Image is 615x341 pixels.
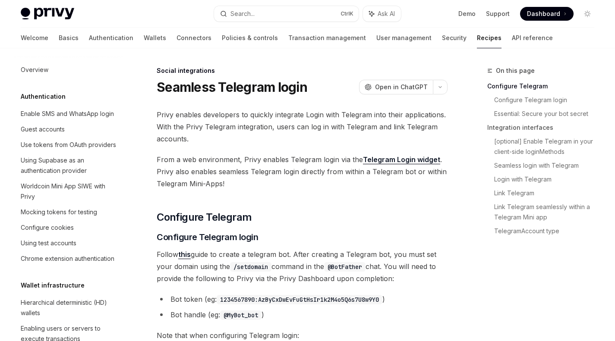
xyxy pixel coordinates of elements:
a: Configure Telegram login [494,93,601,107]
span: Ctrl K [341,10,353,17]
a: API reference [512,28,553,48]
a: Wallets [144,28,166,48]
a: Recipes [477,28,501,48]
h1: Seamless Telegram login [157,79,307,95]
a: Transaction management [288,28,366,48]
div: Search... [230,9,255,19]
a: Seamless login with Telegram [494,159,601,172]
a: User management [376,28,432,48]
a: Support [486,9,510,18]
div: Mocking tokens for testing [21,207,97,217]
a: Overview [14,62,124,78]
li: Bot handle (eg: ) [157,309,448,321]
div: Overview [21,65,48,75]
code: 1234567890:AzByCxDwEvFuGtHsIr1k2M4o5Q6s7U8w9Y0 [217,295,382,304]
a: Demo [458,9,476,18]
code: @MyBot_bot [220,310,262,320]
span: Privy enables developers to quickly integrate Login with Telegram into their applications. With t... [157,109,448,145]
a: Welcome [21,28,48,48]
div: Using Supabase as an authentication provider [21,155,119,176]
a: Configure Telegram [487,79,601,93]
a: Link Telegram seamlessly within a Telegram Mini app [494,200,601,224]
a: Telegram Login widget [363,155,440,164]
a: this [178,250,191,259]
span: Configure Telegram login [157,231,258,243]
div: Enable SMS and WhatsApp login [21,109,114,119]
span: Configure Telegram [157,210,252,224]
a: Guest accounts [14,122,124,137]
div: Chrome extension authentication [21,253,114,264]
div: Configure cookies [21,222,74,233]
span: Dashboard [527,9,560,18]
h5: Authentication [21,91,66,102]
a: Login with Telegram [494,172,601,186]
a: Configure cookies [14,220,124,235]
a: Chrome extension authentication [14,251,124,266]
a: Dashboard [520,7,574,21]
span: On this page [496,66,535,76]
a: [optional] Enable Telegram in your client-side loginMethods [494,135,601,159]
a: Worldcoin Mini App SIWE with Privy [14,178,124,204]
a: Hierarchical deterministic (HD) wallets [14,295,124,321]
button: Open in ChatGPT [359,80,433,94]
a: Enable SMS and WhatsApp login [14,106,124,122]
button: Toggle dark mode [580,7,594,21]
span: From a web environment, Privy enables Telegram login via the . Privy also enables seamless Telegr... [157,153,448,190]
a: Essential: Secure your bot secret [494,107,601,121]
code: @BotFather [324,262,366,272]
a: Integration interfaces [487,121,601,135]
span: Follow guide to create a telegram bot. After creating a Telegram bot, you must set your domain us... [157,248,448,285]
button: Search...CtrlK [214,6,358,22]
code: /setdomain [230,262,271,272]
a: Policies & controls [222,28,278,48]
a: TelegramAccount type [494,224,601,238]
div: Use tokens from OAuth providers [21,140,116,150]
a: Link Telegram [494,186,601,200]
a: Using Supabase as an authentication provider [14,153,124,178]
a: Mocking tokens for testing [14,204,124,220]
div: Worldcoin Mini App SIWE with Privy [21,181,119,202]
a: Use tokens from OAuth providers [14,137,124,153]
div: Hierarchical deterministic (HD) wallets [21,297,119,318]
a: Authentication [89,28,133,48]
li: Bot token (eg: ) [157,293,448,305]
span: Open in ChatGPT [375,83,428,91]
img: light logo [21,8,74,20]
a: Security [442,28,467,48]
div: Social integrations [157,66,448,75]
a: Using test accounts [14,235,124,251]
a: Basics [59,28,79,48]
a: Connectors [177,28,211,48]
div: Guest accounts [21,124,65,135]
div: Using test accounts [21,238,76,248]
button: Ask AI [363,6,401,22]
h5: Wallet infrastructure [21,280,85,291]
span: Ask AI [378,9,395,18]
